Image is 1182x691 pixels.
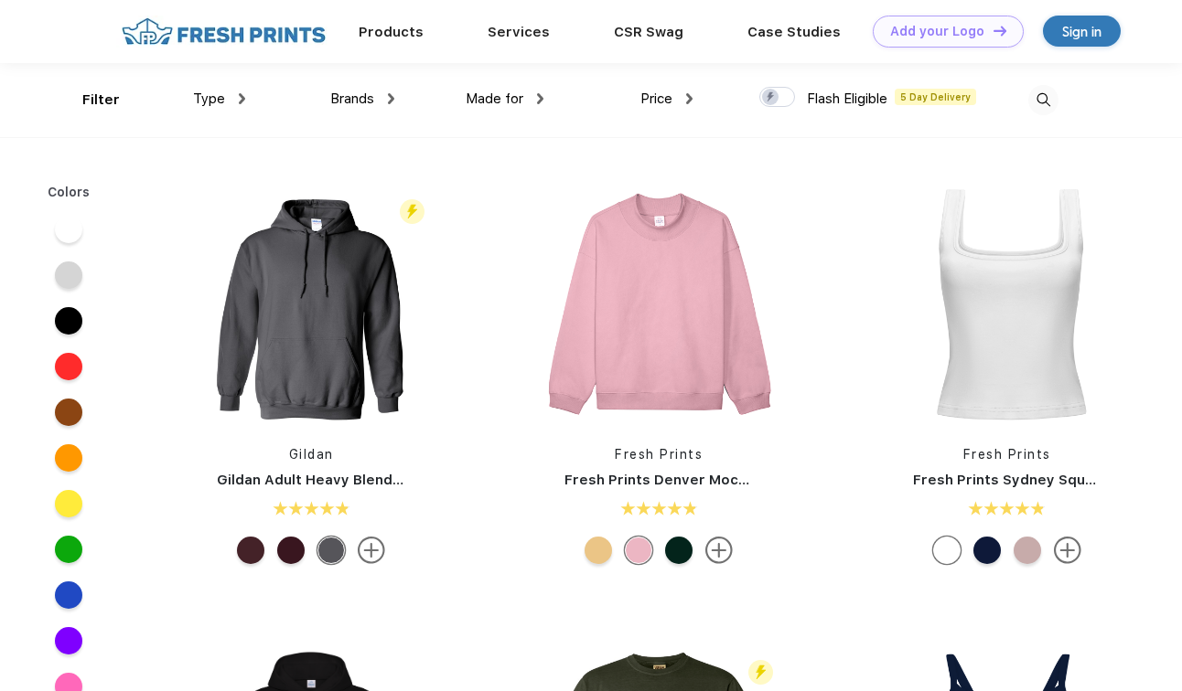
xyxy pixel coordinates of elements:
img: fo%20logo%202.webp [116,16,331,48]
img: more.svg [358,537,385,564]
img: flash_active_toggle.svg [748,660,773,685]
div: Charcoal [317,537,345,564]
img: func=resize&h=266 [537,184,780,427]
img: more.svg [705,537,733,564]
img: dropdown.png [239,93,245,104]
img: DT [994,26,1006,36]
a: Gildan Adult Heavy Blend 8 Oz. 50/50 Hooded Sweatshirt [217,472,617,488]
img: func=resize&h=266 [886,184,1129,427]
span: Type [193,90,225,107]
div: Pink [625,537,652,564]
img: dropdown.png [686,93,693,104]
img: dropdown.png [388,93,394,104]
div: Maroon [277,537,305,564]
span: 5 Day Delivery [895,89,976,105]
div: Ht Sp Drk Maroon [237,537,264,564]
div: Sign in [1062,21,1101,42]
img: more.svg [1054,537,1081,564]
div: Navy [973,537,1001,564]
img: desktop_search.svg [1028,85,1058,115]
img: func=resize&h=266 [189,184,433,427]
a: Products [359,24,424,40]
div: Baby Pink White [1014,537,1041,564]
div: Filter [82,90,120,111]
span: Made for [466,90,523,107]
a: Fresh Prints [963,447,1051,462]
div: Add your Logo [890,24,984,39]
a: Fresh Prints [615,447,703,462]
a: Sign in [1043,16,1121,47]
a: Fresh Prints Denver Mock Neck Heavyweight Sweatshirt [564,472,962,488]
span: Flash Eligible [807,90,887,107]
div: White [933,537,961,564]
div: Forest Green [665,537,693,564]
img: dropdown.png [537,93,543,104]
span: Brands [330,90,374,107]
img: flash_active_toggle.svg [400,199,424,224]
a: Gildan [289,447,334,462]
div: Bahama Yellow [585,537,612,564]
span: Price [640,90,672,107]
div: Colors [34,183,104,202]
